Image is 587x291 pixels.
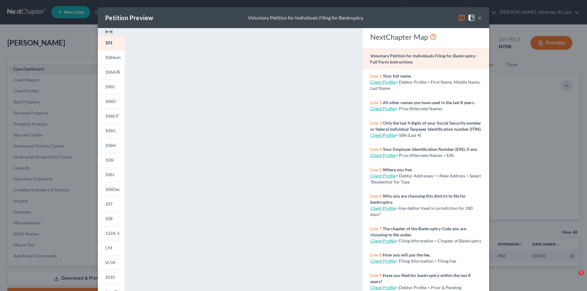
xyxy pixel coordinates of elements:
[105,84,116,89] span: 106C
[383,252,430,257] strong: How you will pay the fee.
[370,120,383,125] span: Line 3:
[370,252,383,257] span: Line 8:
[370,100,383,105] span: Line 2:
[105,40,113,45] span: 101
[370,167,383,172] span: Line 5:
[105,128,116,133] span: 106G
[383,100,475,105] strong: All other names you have used in the last 8 years.
[370,206,396,211] a: Client Profile
[370,285,396,290] a: Client Profile
[383,167,412,172] strong: Where you live.
[370,53,478,64] strong: Voluntary Petition for Individuals Filing for Bankruptcy - Full Form Instructions
[468,14,475,21] img: help-close-5ba153eb36485ed6c1ea00a893f15db1cb9b99d6cae46e1a8edb6c62d00a1a76.svg
[98,94,125,109] a: 106D
[105,99,116,104] span: 106D
[396,153,454,158] span: > Prior/Alternate Names > EIN
[370,153,396,158] a: Client Profile
[478,14,482,21] button: ×
[396,258,456,264] span: > Filing Information > Filing Fee
[370,173,481,184] span: > Debtor Addresses > +New Address > Select 'Residential' for Type
[105,172,114,177] span: 106J
[98,123,125,138] a: 106G
[566,270,581,285] iframe: Intercom live chat
[383,147,478,152] strong: Your Employer Identification Number (EIN), if any.
[370,73,383,78] span: Line 1:
[370,133,396,138] a: Client Profile
[105,55,121,60] span: 106Sum
[105,28,113,35] img: expand-e0f6d898513216a626fdd78e52531dac95497ffd26381d4c15ee2fc46db09dca.svg
[105,113,119,118] span: 106E/F
[248,14,363,21] div: Voluntary Petition for Individuals Filing for Bankruptcy
[370,193,383,198] span: Line 6:
[98,138,125,153] a: 106H
[396,133,421,138] span: > SSN (Last 4)
[370,238,396,243] a: Client Profile
[98,226,125,241] a: 122A-1
[383,73,412,78] strong: Your full name.
[370,226,466,237] strong: The chapter of the Bankruptcy Code you are choosing to file under.
[105,143,116,148] span: 106H
[396,238,481,243] span: > Filing Information > Chapter of Bankruptcy
[105,201,113,206] span: 107
[98,35,125,50] a: 101
[98,50,125,65] a: 106Sum
[98,167,125,182] a: 106J
[105,216,113,221] span: 108
[370,193,466,205] strong: Why you are choosing this district to file for bankruptcy.
[98,153,125,167] a: 106I
[370,79,480,91] span: > Debtor Profile > First Name, Middle Name, Last Name
[370,258,396,264] a: Client Profile
[98,241,125,255] a: CM
[370,79,396,85] a: Client Profile
[98,65,125,79] a: 106A/B
[370,206,473,217] span: > Has debtor lived in jurisdiction for 180 days?
[105,245,112,250] span: CM
[98,109,125,123] a: 106E/F
[98,182,125,197] a: 106Dec
[105,157,114,162] span: 106I
[98,255,125,270] a: VCM
[370,273,383,278] span: Line 9:
[105,13,153,22] div: Petition Preview
[370,120,482,132] strong: Only the last 4 digits of your Social Security number or federal Individual Taxpayer Identificati...
[370,32,482,42] div: NextChapter Map
[370,106,396,111] a: Client Profile
[370,226,383,231] span: Line 7:
[98,79,125,94] a: 106C
[98,197,125,211] a: 107
[105,260,115,265] span: VCM
[370,147,383,152] span: Line 4:
[370,173,396,178] a: Client Profile
[98,270,125,285] a: 2010
[370,273,471,284] strong: Have you filed for bankruptcy within the last 8 years?
[105,69,120,75] span: 106A/B
[579,270,584,275] span: 2
[105,187,120,192] span: 106Dec
[105,275,115,280] span: 2010
[105,231,120,236] span: 122A-1
[458,14,465,21] img: map-eea8200ae884c6f1103ae1953ef3d486a96c86aabb227e865a55264e3737af1f.svg
[396,106,442,111] span: > Prior/Alternate Names
[98,211,125,226] a: 108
